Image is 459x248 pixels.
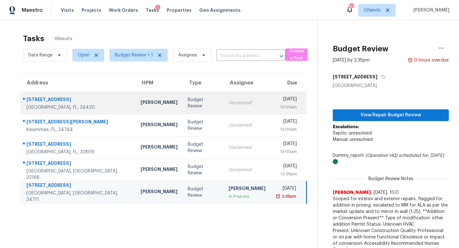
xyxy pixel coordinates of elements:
div: [GEOGRAPHIC_DATA] [333,83,449,89]
div: 12:00am [276,126,297,133]
div: [PERSON_NAME] [141,166,178,174]
div: 0 hours overdue [413,57,449,63]
h5: [STREET_ADDRESS] [333,74,377,80]
span: Geo Assignments [199,7,241,13]
div: Unclaimed [229,100,266,106]
span: Properties [167,7,192,13]
span: Budget Review + 1 [115,52,153,58]
th: Assignee [223,74,271,92]
div: 12:00am [276,104,297,110]
span: Maestro [22,7,43,13]
div: [PERSON_NAME] [141,188,178,196]
div: 12:00am [276,149,297,155]
div: [DATE] [276,96,297,104]
div: Unclaimed [229,167,266,173]
button: Copy Address [377,71,386,83]
button: Open [277,52,286,61]
span: Work Orders [109,7,138,13]
div: 12:29pm [276,171,297,177]
span: Septic: unresolved [333,131,372,135]
div: Budget Review [188,164,218,176]
th: Address [20,74,135,92]
span: 6 Results [55,36,72,42]
th: Due [271,74,307,92]
div: [PERSON_NAME] [229,185,266,193]
div: [GEOGRAPHIC_DATA], [GEOGRAPHIC_DATA], 34711 [26,190,130,203]
div: [STREET_ADDRESS][PERSON_NAME] [26,119,130,127]
div: [GEOGRAPHIC_DATA], FL, 32809 [26,149,130,155]
span: [PERSON_NAME] [333,189,371,196]
div: In Progress [229,193,266,200]
div: [DATE] by 2:35pm [333,57,370,63]
span: Manual: unresolved [333,137,373,142]
h2: Tasks [23,35,44,42]
span: Date Range [28,52,53,58]
span: Projects [82,7,101,13]
span: Budget Review Notes [365,176,417,182]
div: [PERSON_NAME] [141,99,178,107]
div: 2:35pm [280,193,296,200]
b: Escalations: [333,125,359,129]
div: [DATE] [276,163,297,171]
div: Kissimmee, FL, 34744 [26,127,130,133]
button: Create a Task [285,48,308,61]
div: Budget Review [188,97,218,109]
div: [DATE] [276,141,297,149]
th: Type [183,74,223,92]
div: Dummy_report [333,152,449,165]
span: [DATE], 10:0 [374,190,399,195]
div: 1 [155,5,160,11]
img: Overdue Alarm Icon [275,193,280,200]
input: Search by address [216,51,267,61]
div: [DATE] [276,185,296,193]
div: [GEOGRAPHIC_DATA], FL, 34420 [26,104,130,111]
div: [STREET_ADDRESS] [26,141,130,149]
div: [PERSON_NAME] [141,121,178,129]
div: Budget Review [188,141,218,154]
button: View Repair Budget Review [333,109,449,121]
span: Assignee [178,52,197,58]
div: Budget Review [188,186,218,199]
span: Open [78,52,90,58]
i: scheduled for: [DATE] [399,153,444,158]
span: Visits [61,7,74,13]
span: View Repair Budget Review [338,111,444,119]
div: [GEOGRAPHIC_DATA], [GEOGRAPHIC_DATA], 32168 [26,168,130,181]
div: Unclaimed [229,144,266,151]
div: [STREET_ADDRESS] [26,160,130,168]
span: [PERSON_NAME] [411,7,449,13]
th: HPM [135,74,183,92]
div: Budget Review [188,119,218,132]
div: [STREET_ADDRESS] [26,182,130,190]
div: [STREET_ADDRESS] [26,96,130,104]
span: Create a Task [288,47,304,62]
div: Unclaimed [229,122,266,128]
h2: Budget Review [333,46,389,52]
div: [PERSON_NAME] [141,144,178,152]
span: Tasks [146,8,159,12]
div: 30 [349,4,353,10]
img: Overdue Alarm Icon [408,57,413,63]
div: [DATE] [276,118,297,126]
span: Orlando [364,7,381,13]
i: (Opendoor HQ) [365,153,397,158]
